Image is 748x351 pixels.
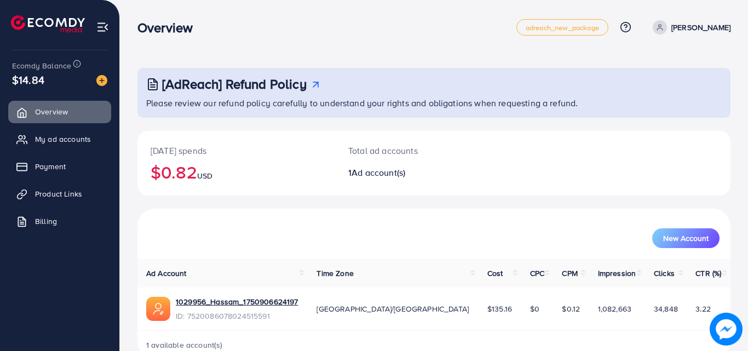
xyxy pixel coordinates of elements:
span: $0.12 [562,303,580,314]
span: 1,082,663 [598,303,631,314]
a: Billing [8,210,111,232]
img: image [96,75,107,86]
span: Overview [35,106,68,117]
span: Product Links [35,188,82,199]
span: Billing [35,216,57,227]
span: [GEOGRAPHIC_DATA]/[GEOGRAPHIC_DATA] [317,303,469,314]
span: Payment [35,161,66,172]
h2: $0.82 [151,162,322,182]
a: adreach_new_package [516,19,608,36]
img: image [710,313,743,346]
img: menu [96,21,109,33]
p: Please review our refund policy carefully to understand your rights and obligations when requesti... [146,96,724,110]
span: CTR (%) [695,268,721,279]
p: [PERSON_NAME] [671,21,730,34]
span: 34,848 [654,303,678,314]
span: USD [197,170,212,181]
button: New Account [652,228,720,248]
span: Clicks [654,268,675,279]
a: 1029956_Hassam_1750906624197 [176,296,298,307]
span: My ad accounts [35,134,91,145]
span: Ecomdy Balance [12,60,71,71]
h2: 1 [348,168,470,178]
span: $14.84 [12,72,44,88]
span: 3.22 [695,303,711,314]
span: 1 available account(s) [146,340,223,350]
h3: Overview [137,20,202,36]
span: CPM [562,268,577,279]
span: Ad Account [146,268,187,279]
span: $135.16 [487,303,512,314]
span: adreach_new_package [526,24,599,31]
p: [DATE] spends [151,144,322,157]
img: ic-ads-acc.e4c84228.svg [146,297,170,321]
h3: [AdReach] Refund Policy [162,76,307,92]
span: CPC [530,268,544,279]
a: My ad accounts [8,128,111,150]
span: New Account [663,234,709,242]
span: Impression [598,268,636,279]
a: Payment [8,156,111,177]
span: Time Zone [317,268,353,279]
span: Cost [487,268,503,279]
a: Overview [8,101,111,123]
img: logo [11,15,85,32]
p: Total ad accounts [348,144,470,157]
a: Product Links [8,183,111,205]
span: Ad account(s) [352,166,405,179]
span: ID: 7520086078024515591 [176,310,298,321]
a: [PERSON_NAME] [648,20,730,34]
span: $0 [530,303,539,314]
